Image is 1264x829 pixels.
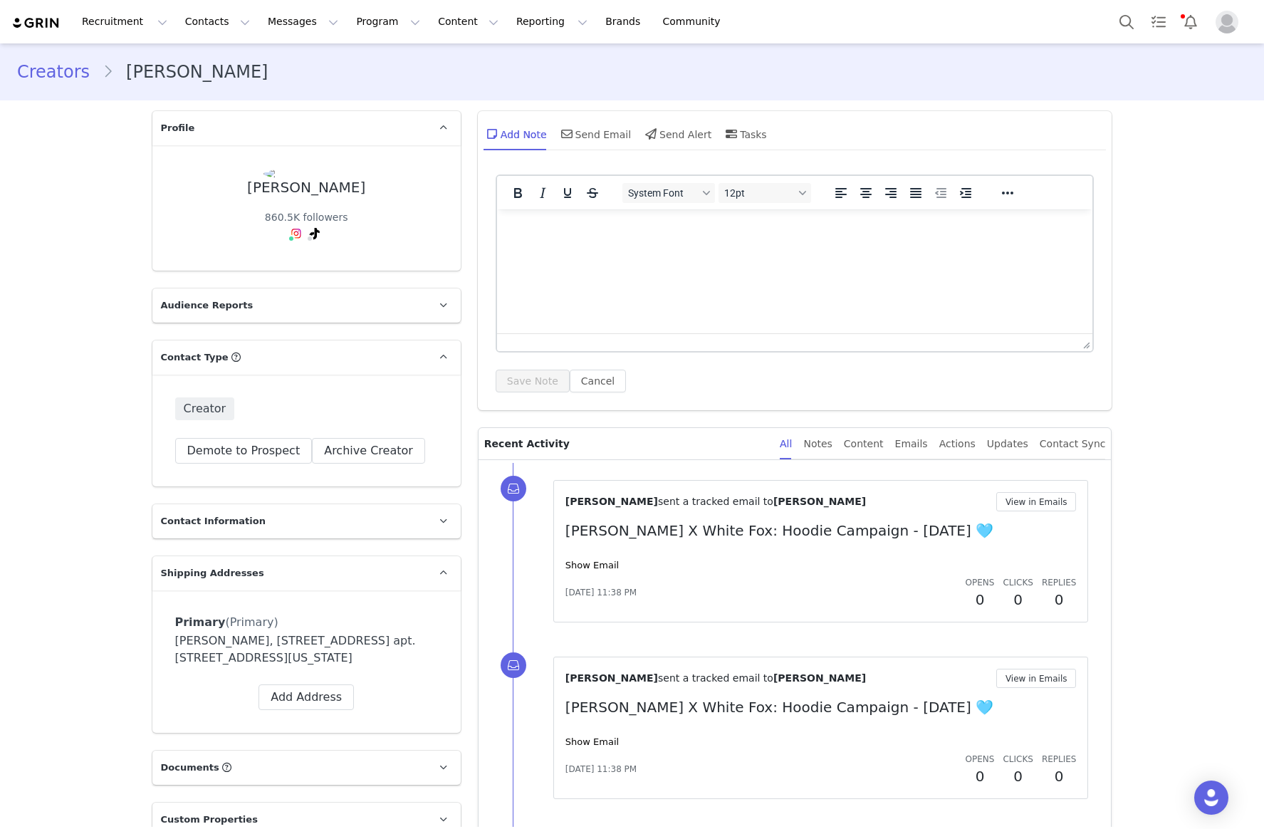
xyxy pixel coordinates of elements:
span: Profile [161,121,195,135]
a: Community [654,6,736,38]
span: Replies [1042,754,1077,764]
button: Strikethrough [580,183,605,203]
button: Justify [904,183,928,203]
div: Emails [895,428,928,460]
button: Reporting [508,6,596,38]
div: Tasks [723,117,767,151]
div: Updates [987,428,1028,460]
button: Recruitment [73,6,176,38]
img: placeholder-profile.jpg [1216,11,1238,33]
button: Profile [1207,11,1253,33]
span: 12pt [724,187,794,199]
button: Content [429,6,507,38]
div: [PERSON_NAME], [STREET_ADDRESS] apt. [STREET_ADDRESS][US_STATE] [175,632,438,667]
button: Decrease indent [929,183,953,203]
button: Font sizes [719,183,811,203]
span: Clicks [1003,754,1033,764]
span: Opens [966,754,995,764]
span: (Primary) [225,615,278,629]
span: [PERSON_NAME] [773,496,866,507]
button: Reveal or hide additional toolbar items [996,183,1020,203]
img: instagram.svg [291,228,302,239]
button: Cancel [570,370,626,392]
span: [DATE] 11:38 PM [565,586,637,599]
a: Tasks [1143,6,1174,38]
span: Documents [161,761,219,775]
a: Brands [597,6,653,38]
span: [PERSON_NAME] [565,672,658,684]
button: View in Emails [996,492,1077,511]
p: [PERSON_NAME] X White Fox: Hoodie Campaign - [DATE] 🩵 [565,697,1077,718]
span: [PERSON_NAME] [773,672,866,684]
p: Recent Activity [484,428,768,459]
span: Contact Information [161,514,266,528]
span: Audience Reports [161,298,254,313]
button: Contacts [177,6,258,38]
button: Search [1111,6,1142,38]
h2: 0 [1042,589,1077,610]
a: Creators [17,59,103,85]
h2: 0 [1003,589,1033,610]
button: Add Address [258,684,354,710]
div: Open Intercom Messenger [1194,781,1228,815]
img: 3818d26f-0650-470c-898e-65b381772d05.jpg [263,168,349,179]
button: Program [348,6,429,38]
div: Actions [939,428,976,460]
span: sent a tracked email to [658,496,773,507]
span: Opens [966,578,995,588]
div: 860.5K followers [265,210,348,225]
span: Custom Properties [161,813,258,827]
span: Primary [175,615,226,629]
h2: 0 [1003,766,1033,787]
h2: 0 [966,766,995,787]
div: Send Alert [642,117,711,151]
button: Messages [259,6,347,38]
button: Bold [506,183,530,203]
div: [PERSON_NAME] [247,179,365,196]
span: Creator [175,397,235,420]
img: grin logo [11,16,61,30]
p: [PERSON_NAME] X White Fox: Hoodie Campaign - [DATE] 🩵 [565,520,1077,541]
span: sent a tracked email to [658,672,773,684]
div: Press the Up and Down arrow keys to resize the editor. [1077,334,1092,351]
h2: 0 [966,589,995,610]
button: Underline [555,183,580,203]
div: Contact Sync [1040,428,1106,460]
span: [PERSON_NAME] [565,496,658,507]
span: System Font [628,187,698,199]
button: Notifications [1175,6,1206,38]
button: View in Emails [996,669,1077,688]
h2: 0 [1042,766,1077,787]
button: Italic [531,183,555,203]
button: Align left [829,183,853,203]
button: Align center [854,183,878,203]
div: Add Note [484,117,547,151]
span: Contact Type [161,350,229,365]
a: Show Email [565,736,619,747]
span: Shipping Addresses [161,566,264,580]
button: Save Note [496,370,570,392]
div: Notes [803,428,832,460]
span: Clicks [1003,578,1033,588]
span: [DATE] 11:38 PM [565,763,637,776]
span: Replies [1042,578,1077,588]
a: Show Email [565,560,619,570]
button: Increase indent [954,183,978,203]
button: Archive Creator [312,438,425,464]
button: Fonts [622,183,715,203]
div: Content [844,428,884,460]
iframe: Rich Text Area [497,209,1093,333]
div: All [780,428,792,460]
div: Send Email [558,117,632,151]
button: Align right [879,183,903,203]
button: Demote to Prospect [175,438,313,464]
